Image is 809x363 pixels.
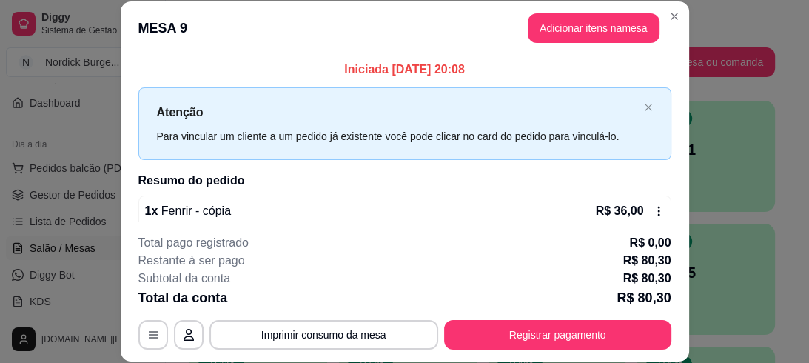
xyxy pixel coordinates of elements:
p: R$ 80,30 [623,270,671,287]
p: Iniciada [DATE] 20:08 [138,61,671,79]
button: Imprimir consumo da mesa [209,320,438,350]
p: R$ 36,00 [596,202,644,220]
button: Adicionar itens namesa [528,13,659,43]
p: Subtotal da conta [138,270,231,287]
div: Para vincular um cliente a um pedido já existente você pode clicar no card do pedido para vinculá... [157,128,638,144]
p: Total da conta [138,287,228,308]
p: R$ 80,30 [623,252,671,270]
p: R$ 80,30 [617,287,671,308]
h2: Resumo do pedido [138,172,671,190]
span: close [644,103,653,112]
p: Atenção [157,103,638,121]
p: Restante à ser pago [138,252,245,270]
button: close [644,103,653,113]
p: Total pago registrado [138,234,249,252]
header: MESA 9 [121,1,689,55]
p: 1 x [145,202,232,220]
p: R$ 0,00 [629,234,671,252]
button: Registrar pagamento [444,320,671,350]
button: Close [662,4,686,28]
span: Fenrir - cópia [158,204,231,217]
